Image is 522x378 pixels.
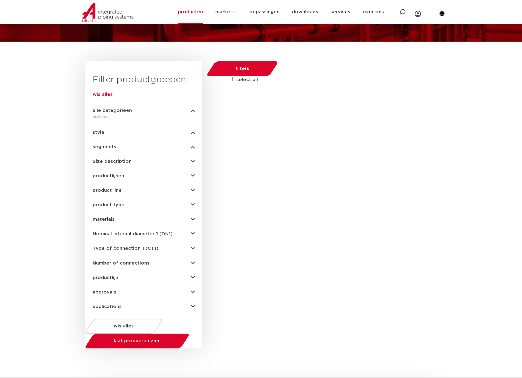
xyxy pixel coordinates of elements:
[89,334,185,348] button: laat producten zien
[93,130,104,135] span: style
[93,217,195,222] button: materials
[211,61,274,76] button: filters
[93,74,195,86] h3: Filter productgroepen
[93,145,116,149] span: segments
[93,246,158,251] span: Type of connection 1 (CT1)
[93,246,195,251] button: Type of connection 1 (CT1)
[93,130,195,135] button: style
[89,319,158,334] a: wis alles
[93,188,195,193] button: product line
[93,92,113,97] a: wis alles
[93,159,132,164] span: Size description
[93,159,195,164] button: Size description
[93,261,149,265] span: Number of connections
[93,290,195,294] button: approvals
[232,77,236,81] input: select all
[93,304,122,309] span: applications
[93,232,173,236] span: Nominal internal diameter 1 (DN1)
[93,275,118,280] span: productlijn
[93,108,132,113] span: alle categorieën
[93,174,195,178] button: productlijnen
[93,108,195,113] button: alle categorieën
[93,174,124,178] span: productlijnen
[93,113,195,120] div: afsluiters
[93,304,195,309] button: applications
[223,76,258,84] label: select all
[93,145,195,149] button: segments
[93,188,122,193] span: product line
[93,203,124,207] span: product type
[93,232,195,236] button: Nominal internal diameter 1 (DN1)
[93,261,195,265] button: Number of connections
[93,217,115,222] span: materials
[93,290,116,294] span: approvals
[93,275,195,280] button: productlijn
[93,203,195,207] button: product type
